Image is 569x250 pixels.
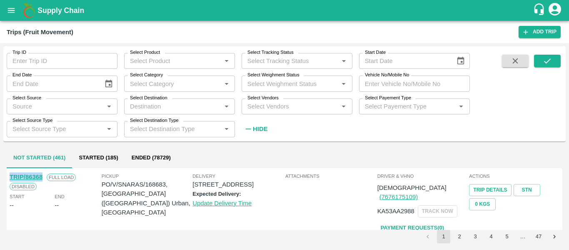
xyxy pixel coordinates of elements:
[247,72,299,78] label: Select Weighment Status
[253,126,267,132] strong: Hide
[37,6,84,15] b: Supply Chain
[127,56,219,66] input: Select Product
[10,174,42,180] a: TRIP/86368
[7,27,73,38] div: Trips (Fruit Movement)
[12,49,26,56] label: Trip ID
[469,230,482,243] button: Go to page 3
[377,172,468,180] span: Driver & VHNo
[10,183,37,190] span: Disabled
[130,117,179,124] label: Select Destination Type
[37,5,533,16] a: Supply Chain
[285,172,376,180] span: Attachments
[221,124,232,134] button: Open
[9,101,101,112] input: Source
[104,101,115,112] button: Open
[7,76,97,91] input: End Date
[21,2,37,19] img: logo
[127,78,219,89] input: Select Category
[192,172,284,180] span: Delivery
[192,200,252,207] a: Update Delivery Time
[365,49,386,56] label: Start Date
[548,230,561,243] button: Go to next page
[102,180,193,217] p: PO/V/SNARAS/168683, [GEOGRAPHIC_DATA] ([GEOGRAPHIC_DATA]) Urban, [GEOGRAPHIC_DATA]
[377,221,447,235] a: Payment Requests(0)
[362,101,443,112] input: Select Payement Type
[469,198,496,210] button: 0 Kgs
[453,230,466,243] button: Go to page 2
[244,78,336,89] input: Select Weighment Status
[500,230,514,243] button: Go to page 5
[247,49,294,56] label: Select Tracking Status
[102,172,193,180] span: Pickup
[547,2,562,19] div: account of current user
[12,72,32,78] label: End Date
[9,124,101,134] input: Select Source Type
[101,76,117,92] button: Choose date
[377,184,447,191] span: [DEMOGRAPHIC_DATA]
[125,148,177,168] button: Ended (78729)
[247,95,279,101] label: Select Vendors
[338,56,349,66] button: Open
[55,193,65,200] span: End
[377,207,414,216] p: KA53AA2988
[365,95,411,101] label: Select Payement Type
[456,101,467,112] button: Open
[12,95,41,101] label: Select Source
[437,230,450,243] button: page 1
[2,1,21,20] button: open drawer
[532,230,545,243] button: Go to page 47
[221,101,232,112] button: Open
[127,101,219,112] input: Destination
[338,101,349,112] button: Open
[469,184,511,196] a: Trip Details
[12,117,52,124] label: Select Source Type
[244,56,325,66] input: Select Tracking Status
[420,230,562,243] nav: pagination navigation
[130,72,163,78] label: Select Category
[10,201,14,210] div: --
[379,194,418,200] a: (7676175109)
[221,78,232,89] button: Open
[365,72,409,78] label: Vehicle No/Mobile No
[7,53,117,69] input: Enter Trip ID
[47,174,76,181] span: Full Load
[130,49,160,56] label: Select Product
[519,26,561,38] a: Add Trip
[7,148,72,168] button: Not Started (461)
[514,184,540,196] a: STN
[127,124,219,134] input: Select Destination Type
[533,3,547,18] div: customer-support
[359,53,450,69] input: Start Date
[244,101,336,112] input: Select Vendors
[453,53,469,69] button: Choose date
[55,201,59,210] div: --
[516,233,529,241] div: …
[10,193,24,200] span: Start
[104,124,115,134] button: Open
[192,191,241,197] label: Expected Delivery:
[469,172,559,180] span: Actions
[338,78,349,89] button: Open
[130,95,167,101] label: Select Destination
[221,56,232,66] button: Open
[72,148,125,168] button: Started (185)
[359,76,470,91] input: Enter Vehicle No/Mobile No
[484,230,498,243] button: Go to page 4
[242,122,270,136] button: Hide
[192,180,284,189] p: [STREET_ADDRESS]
